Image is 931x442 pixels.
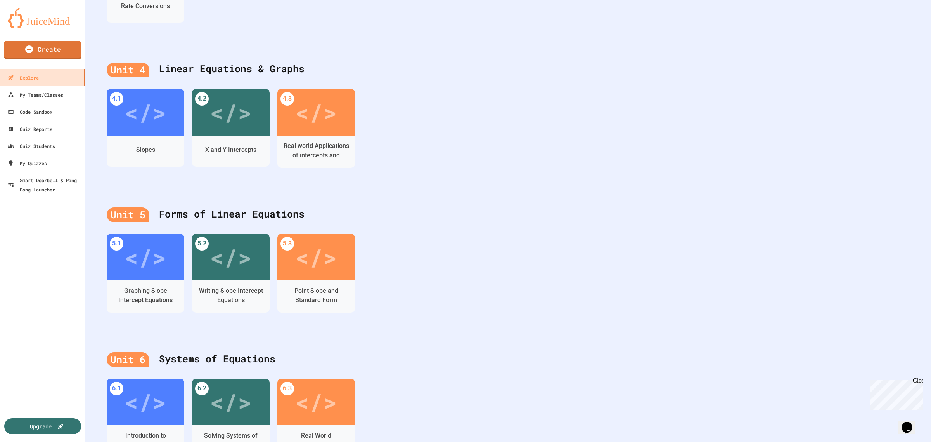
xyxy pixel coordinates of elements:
[110,382,123,395] div: 6.1
[280,382,294,395] div: 6.3
[136,145,155,155] div: Slopes
[205,145,256,155] div: X and Y Intercepts
[195,92,209,106] div: 4.2
[8,8,78,28] img: logo-orange.svg
[125,385,166,419] div: </>
[112,286,178,305] div: Graphing Slope Intercept Equations
[295,95,337,130] div: </>
[3,3,54,49] div: Chat with us now!Close
[867,377,923,410] iframe: chat widget
[107,344,910,375] div: Systems of Equations
[195,237,209,251] div: 5.2
[110,92,123,106] div: 4.1
[195,382,209,395] div: 6.2
[4,41,81,59] a: Create
[121,2,170,11] div: Rate Conversions
[8,107,52,117] div: Code Sandbox
[107,54,910,85] div: Linear Equations & Graphs
[210,95,252,130] div: </>
[283,141,349,160] div: Real world Applications of intercepts and slopes
[295,240,337,275] div: </>
[8,141,55,151] div: Quiz Students
[125,240,166,275] div: </>
[280,92,294,106] div: 4.3
[8,124,52,134] div: Quiz Reports
[8,73,39,82] div: Explore
[898,411,923,434] iframe: chat widget
[8,176,82,194] div: Smart Doorbell & Ping Pong Launcher
[30,422,52,430] div: Upgrade
[295,385,337,419] div: </>
[198,286,264,305] div: Writing Slope Intercept Equations
[8,158,47,168] div: My Quizzes
[107,207,149,222] div: Unit 5
[125,95,166,130] div: </>
[8,90,63,99] div: My Teams/Classes
[210,240,252,275] div: </>
[107,199,910,230] div: Forms of Linear Equations
[280,237,294,251] div: 5.3
[110,237,123,251] div: 5.1
[107,63,149,77] div: Unit 4
[107,352,149,367] div: Unit 6
[283,286,349,305] div: Point Slope and Standard Form
[210,385,252,419] div: </>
